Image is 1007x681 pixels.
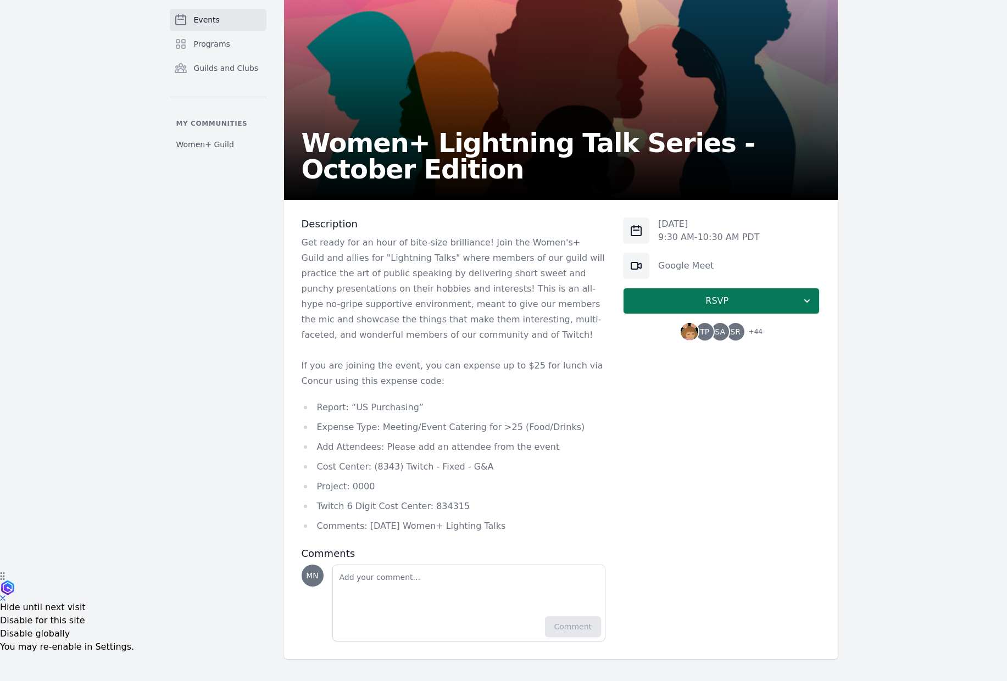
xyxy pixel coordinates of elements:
span: SA [715,328,725,336]
a: Programs [170,33,266,55]
li: Add Attendees: Please add an attendee from the event [302,439,606,455]
p: Get ready for an hour of bite-size brilliance! Join the Women's+ Guild and allies for "Lightning ... [302,235,606,343]
button: RSVP [623,288,820,314]
span: RSVP [632,294,802,308]
a: Guilds and Clubs [170,57,266,79]
p: 9:30 AM - 10:30 AM PDT [658,231,759,244]
p: If you are joining the event, you can expense up to $25 for lunch via Concur using this expense c... [302,358,606,389]
li: Twitch 6 Digit Cost Center: 834315 [302,499,606,514]
a: Women+ Guild [170,135,266,154]
li: Cost Center: (8343) Twitch - Fixed - G&A [302,459,606,475]
h3: Comments [302,547,606,560]
span: TP [700,328,709,336]
h2: Women+ Lightning Talk Series - October Edition [302,130,820,182]
span: Programs [194,38,230,49]
li: Report: “US Purchasing” [302,400,606,415]
li: Project: 0000 [302,479,606,494]
span: Women+ Guild [176,139,234,150]
span: MN [306,572,319,579]
p: [DATE] [658,217,759,231]
span: Guilds and Clubs [194,63,259,74]
a: Google Meet [658,260,714,271]
a: Events [170,9,266,31]
nav: Sidebar [170,9,266,154]
li: Expense Type: Meeting/Event Catering for >25 (Food/Drinks) [302,420,606,435]
button: Comment [545,616,602,637]
span: Events [194,14,220,25]
p: My communities [170,119,266,128]
li: Comments: [DATE] Women+ Lighting Talks [302,518,606,534]
span: SR [730,328,741,336]
h3: Description [302,217,606,231]
span: + 44 [742,325,763,340]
